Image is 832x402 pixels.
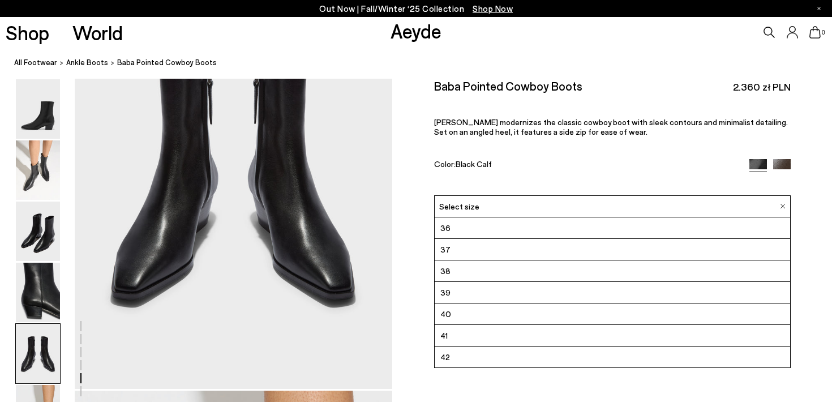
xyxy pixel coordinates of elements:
div: Color: [434,159,738,172]
img: Baba Pointed Cowboy Boots - Image 4 [16,263,60,322]
span: Baba Pointed Cowboy Boots [117,57,217,69]
span: 36 [440,221,451,235]
span: Navigate to /collections/new-in [473,3,513,14]
span: 38 [440,264,451,278]
span: 0 [821,29,826,36]
span: 42 [440,350,450,364]
a: 0 [809,26,821,39]
span: 41 [440,328,448,343]
span: 39 [440,285,451,300]
img: Baba Pointed Cowboy Boots - Image 3 [16,202,60,261]
a: Aeyde [391,19,441,42]
span: 37 [440,242,451,256]
img: Baba Pointed Cowboy Boots - Image 5 [16,324,60,383]
a: World [72,23,123,42]
p: Out Now | Fall/Winter ‘25 Collection [319,2,513,16]
img: Baba Pointed Cowboy Boots - Image 2 [16,140,60,200]
p: [PERSON_NAME] modernizes the classic cowboy boot with sleek contours and minimalist detailing. Se... [434,117,791,136]
h2: Baba Pointed Cowboy Boots [434,79,582,93]
nav: breadcrumb [14,48,832,79]
span: 2.360 zł PLN [733,80,791,94]
img: Baba Pointed Cowboy Boots - Image 1 [16,79,60,139]
a: ankle boots [66,57,108,69]
span: Black Calf [456,159,492,169]
span: 40 [440,307,451,321]
span: Select size [439,200,479,212]
a: Shop [6,23,49,42]
span: ankle boots [66,58,108,67]
a: All Footwear [14,57,57,69]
